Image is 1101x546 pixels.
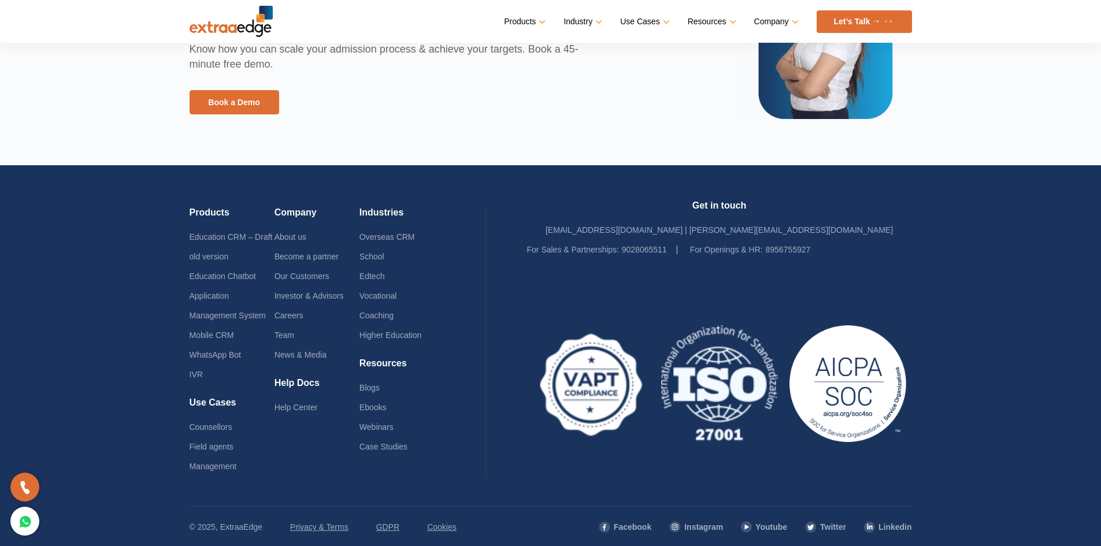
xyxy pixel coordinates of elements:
a: Case Studies [359,442,407,451]
a: IVR [190,370,203,379]
a: Edtech [359,272,385,281]
a: Webinars [359,422,394,432]
a: Industry [564,13,600,30]
a: Use Cases [620,13,667,30]
a: Team [275,330,294,340]
a: Youtube [740,517,787,537]
h4: Industries [359,207,444,227]
a: Mobile CRM [190,330,234,340]
p: © 2025, ExtraaEdge [190,517,262,537]
a: Become a partner [275,252,339,261]
label: For Openings & HR: [690,240,763,259]
a: Instagram [669,517,723,537]
a: News & Media [275,350,327,359]
a: Careers [275,311,303,320]
a: Coaching [359,311,394,320]
a: School [359,252,384,261]
a: 8956755927 [765,245,810,254]
p: Know how you can scale your admission process & achieve your targets. Book a 45-minute free demo. [190,42,609,90]
a: Ebooks [359,403,387,412]
a: Investor & Advisors [275,291,344,300]
h4: Resources [359,358,444,378]
a: Management [190,462,237,471]
a: Cookies [427,517,457,537]
a: Help Center [275,403,318,412]
a: Counsellors [190,422,232,432]
a: Let’s Talk [817,10,912,33]
a: Application Management System [190,291,266,320]
a: GDPR [376,517,399,537]
a: Linkedin [863,517,912,537]
h4: Help Docs [275,377,359,398]
a: Book a Demo [190,90,279,114]
a: Vocational [359,291,397,300]
a: Products [504,13,543,30]
a: 9028065511 [622,245,667,254]
a: Twitter [805,517,846,537]
a: [EMAIL_ADDRESS][DOMAIN_NAME] | [PERSON_NAME][EMAIL_ADDRESS][DOMAIN_NAME] [546,225,893,235]
a: Education Chatbot [190,272,256,281]
a: Overseas CRM [359,232,415,242]
a: Our Customers [275,272,329,281]
a: About us [275,232,306,242]
a: Education CRM – Draft old version [190,232,273,261]
a: Privacy & Terms [290,517,349,537]
label: For Sales & Partnerships: [527,240,620,259]
h4: Products [190,207,275,227]
a: Field agents [190,442,233,451]
h4: Get in touch [527,200,912,220]
a: Facebook [598,517,651,537]
a: Resources [688,13,734,30]
a: Company [754,13,796,30]
a: Blogs [359,383,380,392]
h4: Use Cases [190,397,275,417]
h4: Company [275,207,359,227]
a: WhatsApp Bot [190,350,242,359]
a: Higher Education [359,330,421,340]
